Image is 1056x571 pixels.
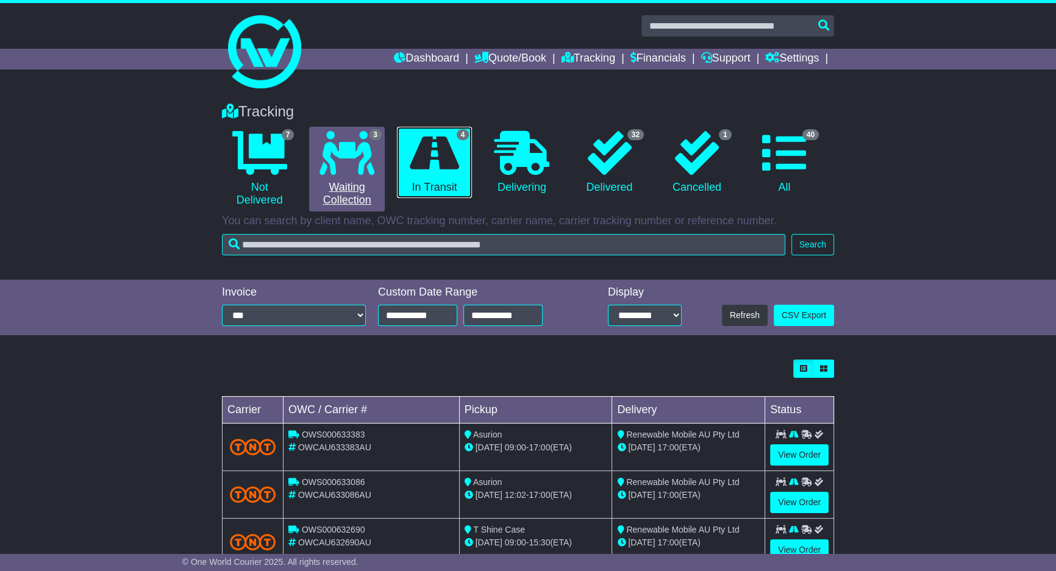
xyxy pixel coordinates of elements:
a: Support [701,49,751,69]
img: TNT_Domestic.png [230,439,276,455]
span: OWCAU632690AU [298,537,371,547]
td: Pickup [459,397,612,424]
a: View Order [770,539,829,561]
div: - (ETA) [465,489,607,502]
a: Delivering [484,127,559,199]
span: Renewable Mobile AU Pty Ltd [626,477,739,487]
span: [DATE] [476,442,502,452]
a: 3 Waiting Collection [309,127,384,211]
span: OWCAU633383AU [298,442,371,452]
span: 17:00 [657,490,679,500]
span: T Shine Case [473,525,525,534]
span: 32 [627,129,644,140]
span: 17:00 [529,490,550,500]
div: (ETA) [617,536,760,549]
span: 4 [457,129,469,140]
span: OWS000633086 [302,477,365,487]
span: [DATE] [628,490,655,500]
span: © One World Courier 2025. All rights reserved. [182,557,359,567]
span: 17:00 [657,537,679,547]
span: Asurion [473,430,502,439]
td: OWC / Carrier # [284,397,460,424]
span: 3 [369,129,382,140]
span: 17:00 [657,442,679,452]
span: 1 [719,129,732,140]
a: View Order [770,444,829,466]
span: 09:00 [505,442,526,452]
span: Asurion [473,477,502,487]
a: Financials [630,49,686,69]
button: Refresh [722,305,768,326]
span: OWS000633383 [302,430,365,439]
span: OWCAU633086AU [298,490,371,500]
a: View Order [770,492,829,513]
div: (ETA) [617,441,760,454]
div: - (ETA) [465,441,607,454]
span: 15:30 [529,537,550,547]
div: Display [608,286,682,299]
span: 12:02 [505,490,526,500]
td: Delivery [612,397,765,424]
span: Renewable Mobile AU Pty Ltd [626,525,739,534]
a: 4 In Transit [397,127,472,199]
a: 7 Not Delivered [222,127,297,211]
a: Quote/Book [474,49,546,69]
span: 40 [802,129,819,140]
a: Dashboard [394,49,459,69]
div: Invoice [222,286,366,299]
span: 17:00 [529,442,550,452]
a: 40 All [747,127,822,199]
span: [DATE] [476,537,502,547]
div: Tracking [216,103,840,121]
div: Custom Date Range [378,286,574,299]
img: TNT_Domestic.png [230,534,276,550]
div: - (ETA) [465,536,607,549]
span: 7 [282,129,294,140]
a: CSV Export [774,305,834,326]
div: (ETA) [617,489,760,502]
a: 32 Delivered [572,127,647,199]
button: Search [791,234,834,255]
p: You can search by client name, OWC tracking number, carrier name, carrier tracking number or refe... [222,215,834,228]
a: 1 Cancelled [659,127,734,199]
span: Renewable Mobile AU Pty Ltd [626,430,739,439]
span: [DATE] [476,490,502,500]
td: Carrier [223,397,284,424]
a: Settings [765,49,819,69]
span: 09:00 [505,537,526,547]
span: OWS000632690 [302,525,365,534]
span: [DATE] [628,537,655,547]
span: [DATE] [628,442,655,452]
img: TNT_Domestic.png [230,486,276,503]
td: Status [765,397,834,424]
a: Tracking [562,49,615,69]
